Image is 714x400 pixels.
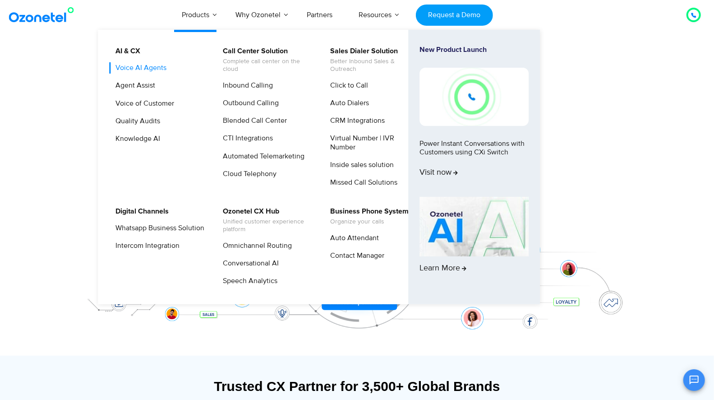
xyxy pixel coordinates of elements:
a: Missed Call Solutions [324,177,399,188]
a: Intercom Integration [110,240,181,251]
a: Sales Dialer SolutionBetter Inbound Sales & Outreach [324,46,420,74]
a: Inbound Calling [217,80,274,91]
span: Better Inbound Sales & Outreach [330,58,419,73]
a: New Product LaunchPower Instant Conversations with Customers using CXi SwitchVisit now [419,46,529,193]
a: Request a Demo [416,5,493,26]
span: Complete call center on the cloud [223,58,312,73]
a: CRM Integrations [324,115,386,126]
a: Knowledge AI [110,133,161,144]
a: Cloud Telephony [217,168,278,180]
a: Agent Assist [110,80,157,91]
a: Digital Channels [110,206,170,217]
a: Outbound Calling [217,98,280,109]
a: Inside sales solution [324,159,395,171]
a: Omnichannel Routing [217,240,293,251]
a: Blended Call Center [217,115,288,126]
a: Auto Attendant [324,233,380,244]
a: Contact Manager [324,250,386,261]
span: Unified customer experience platform [223,218,312,233]
a: CTI Integrations [217,133,274,144]
a: Learn More [419,197,529,289]
a: Virtual Number | IVR Number [324,133,420,153]
a: Voice AI Agents [110,62,168,74]
a: Business Phone SystemOrganize your calls [324,206,410,227]
img: AI [419,197,529,256]
span: Visit now [419,168,458,178]
span: Organize your calls [330,218,409,226]
a: Click to Call [324,80,369,91]
img: New-Project-17.png [419,68,529,126]
span: Learn More [419,264,466,274]
a: Auto Dialers [324,98,370,109]
div: Trusted CX Partner for 3,500+ Global Brands [80,378,635,394]
div: Orchestrate Intelligent [75,57,639,86]
a: Call Center SolutionComplete call center on the cloud [217,46,313,74]
a: Voice of Customer [110,98,175,109]
a: Whatsapp Business Solution [110,223,206,234]
a: Ozonetel CX HubUnified customer experience platform [217,206,313,235]
div: Customer Experiences [75,81,639,124]
a: Automated Telemarketing [217,151,306,162]
a: AI & CX [110,46,142,57]
a: Conversational AI [217,258,280,269]
button: Open chat [683,369,705,391]
a: Quality Audits [110,116,161,127]
a: Speech Analytics [217,275,279,287]
div: Turn every conversation into a growth engine for your enterprise. [75,125,639,135]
